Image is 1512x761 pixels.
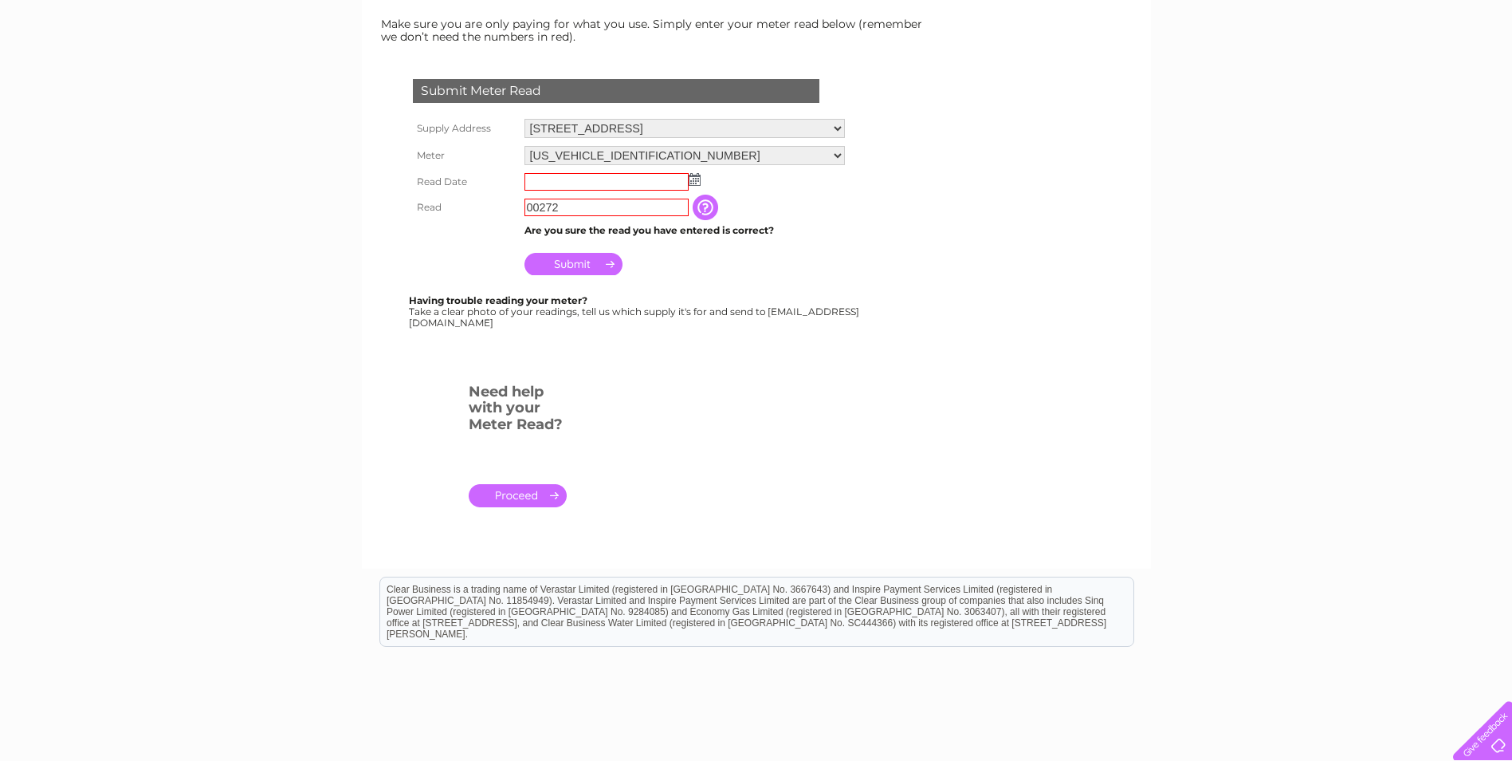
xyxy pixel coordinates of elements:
[1316,68,1364,80] a: Telecoms
[409,195,520,220] th: Read
[409,169,520,195] th: Read Date
[53,41,134,90] img: logo.png
[409,142,520,169] th: Meter
[689,173,701,186] img: ...
[409,295,862,328] div: Take a clear photo of your readings, tell us which supply it's for and send to [EMAIL_ADDRESS][DO...
[413,79,819,103] div: Submit Meter Read
[1212,8,1322,28] a: 0333 014 3131
[1459,68,1497,80] a: Log out
[1373,68,1396,80] a: Blog
[520,220,849,241] td: Are you sure the read you have entered is correct?
[693,195,721,220] input: Information
[1271,68,1306,80] a: Energy
[380,9,1133,77] div: Clear Business is a trading name of Verastar Limited (registered in [GEOGRAPHIC_DATA] No. 3667643...
[1231,68,1262,80] a: Water
[409,294,587,306] b: Having trouble reading your meter?
[524,253,622,275] input: Submit
[409,115,520,142] th: Supply Address
[377,14,935,47] td: Make sure you are only paying for what you use. Simply enter your meter read below (remember we d...
[469,484,567,507] a: .
[469,380,567,441] h3: Need help with your Meter Read?
[1406,68,1445,80] a: Contact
